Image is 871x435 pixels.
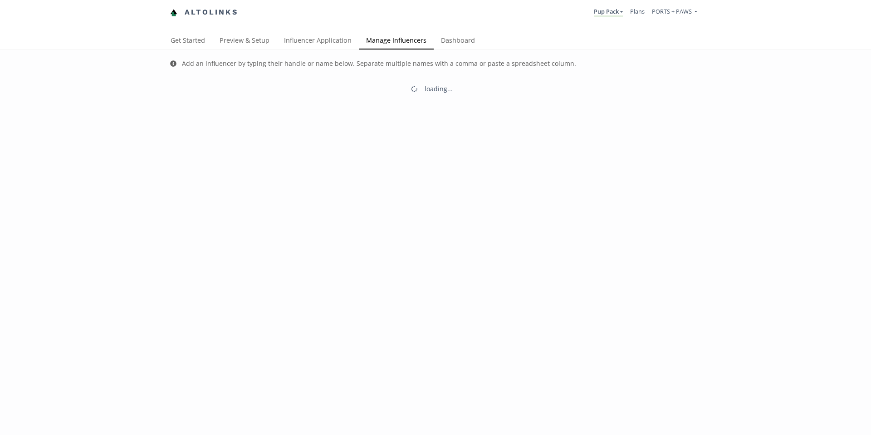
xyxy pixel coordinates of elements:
a: Preview & Setup [212,32,277,50]
img: favicon-32x32.png [170,9,177,16]
a: Dashboard [434,32,482,50]
a: Manage Influencers [359,32,434,50]
div: Add an influencer by typing their handle or name below. Separate multiple names with a comma or p... [182,59,576,68]
a: Pup Pack [594,7,623,17]
span: PORTS + PAWS [652,7,692,15]
a: Plans [630,7,645,15]
a: Influencer Application [277,32,359,50]
div: loading... [425,84,453,94]
a: Get Started [163,32,212,50]
a: Altolinks [170,5,238,20]
a: PORTS + PAWS [652,7,697,18]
